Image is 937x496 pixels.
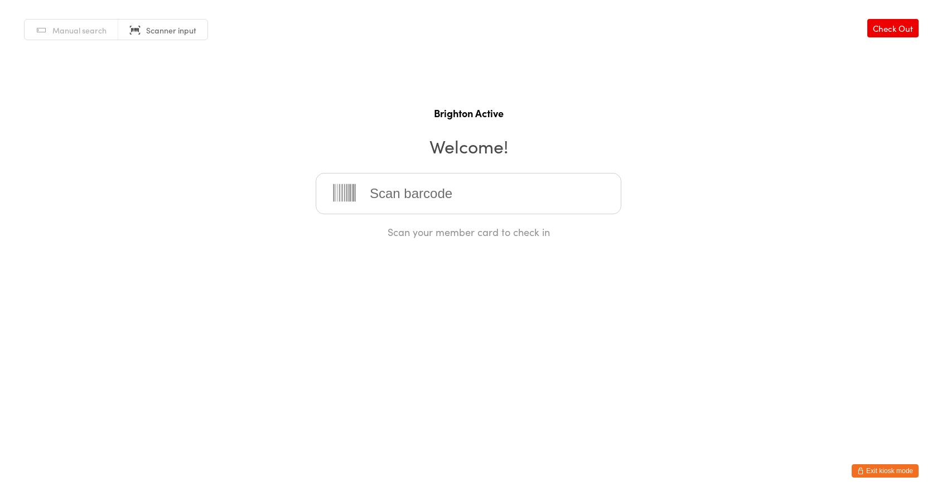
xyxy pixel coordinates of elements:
[11,106,926,120] h1: Brighton Active
[52,25,107,36] span: Manual search
[867,19,919,37] a: Check Out
[316,173,621,214] input: Scan barcode
[11,133,926,158] h2: Welcome!
[852,464,919,478] button: Exit kiosk mode
[316,225,621,239] div: Scan your member card to check in
[146,25,196,36] span: Scanner input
